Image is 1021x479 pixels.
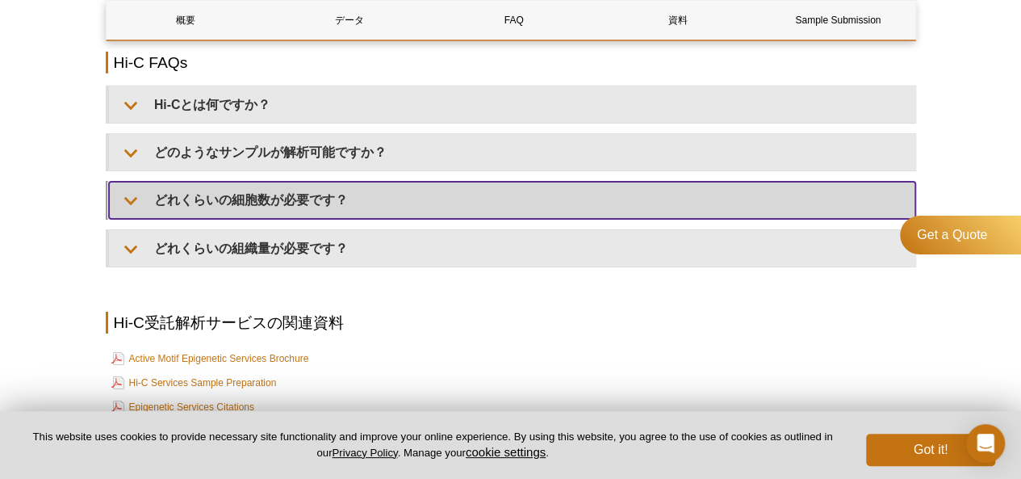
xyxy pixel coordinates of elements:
summary: どれくらいの細胞数が必要です？ [109,182,915,218]
a: Hi-C Services Sample Preparation [111,373,277,393]
a: FAQ [434,1,593,40]
button: Got it! [866,434,995,466]
summary: どれくらいの組織量が必要です？ [109,230,915,267]
div: Open Intercom Messenger [966,424,1005,463]
a: 資料 [598,1,757,40]
summary: Hi-Cとは何ですか？ [109,86,915,123]
h2: Hi-C受託解析サービスの関連資料 [106,312,916,334]
a: Epigenetic Services Citations [111,397,254,417]
a: Get a Quote [900,216,1021,254]
a: Sample Submission [762,1,914,40]
a: Privacy Policy [332,447,397,459]
h2: Hi-C FAQs [106,52,916,74]
summary: どのようなサンプルが解析可能ですか？ [109,134,915,170]
a: データ [270,1,429,40]
a: 概要 [107,1,266,40]
p: This website uses cookies to provide necessary site functionality and improve your online experie... [26,430,839,460]
a: Active Motif Epigenetic Services Brochure [111,349,309,368]
button: cookie settings [466,445,546,459]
